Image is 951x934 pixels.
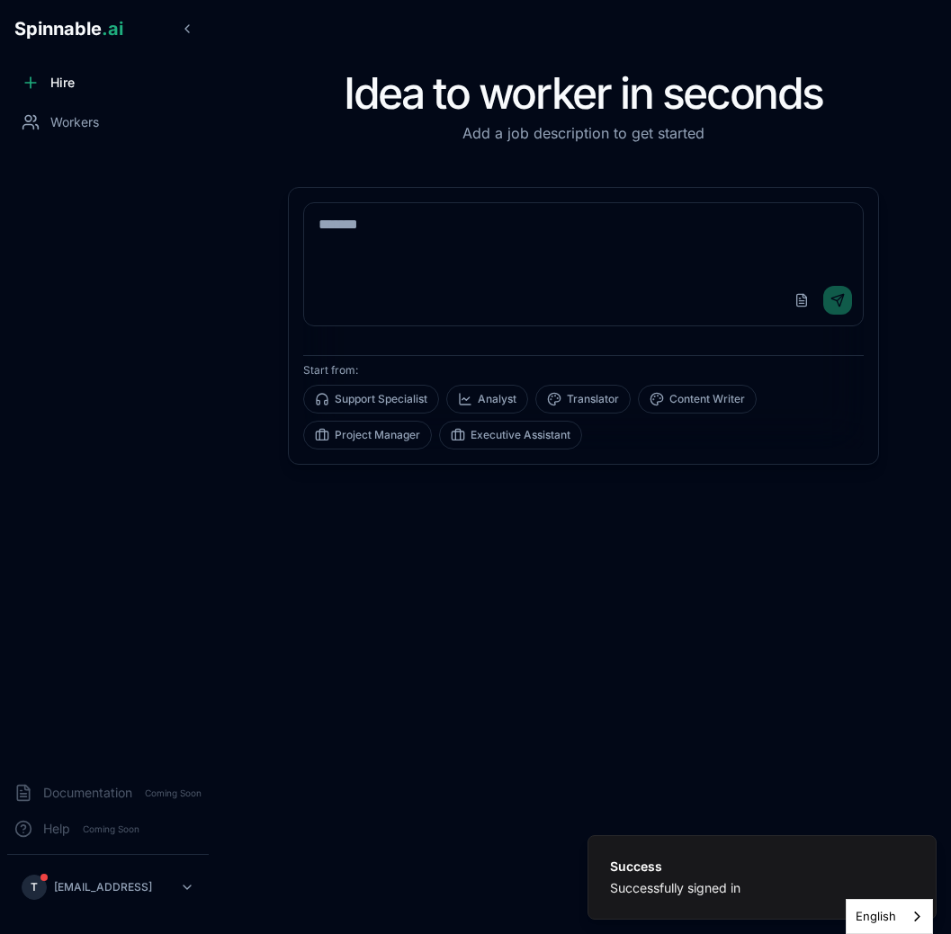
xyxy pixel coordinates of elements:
[303,421,432,449] button: Project Manager
[31,880,38,894] span: T
[846,899,933,934] aside: Language selected: English
[846,899,933,934] div: Language
[14,869,202,905] button: T[EMAIL_ADDRESS]
[288,72,879,115] h1: Idea to worker in seconds
[288,122,879,144] p: Add a job description to get started
[446,385,528,414] button: Analyst
[535,385,631,414] button: Translator
[102,18,123,40] span: .ai
[14,18,123,40] span: Spinnable
[43,784,132,802] span: Documentation
[303,385,439,414] button: Support Specialist
[139,785,207,802] span: Coming Soon
[50,113,99,131] span: Workers
[303,363,864,378] p: Start from:
[77,821,145,838] span: Coming Soon
[54,880,152,894] p: [EMAIL_ADDRESS]
[638,385,757,414] button: Content Writer
[439,421,582,449] button: Executive Assistant
[610,858,740,876] div: Success
[610,879,740,897] div: Successfully signed in
[847,900,932,933] a: English
[43,820,70,838] span: Help
[50,74,75,92] span: Hire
